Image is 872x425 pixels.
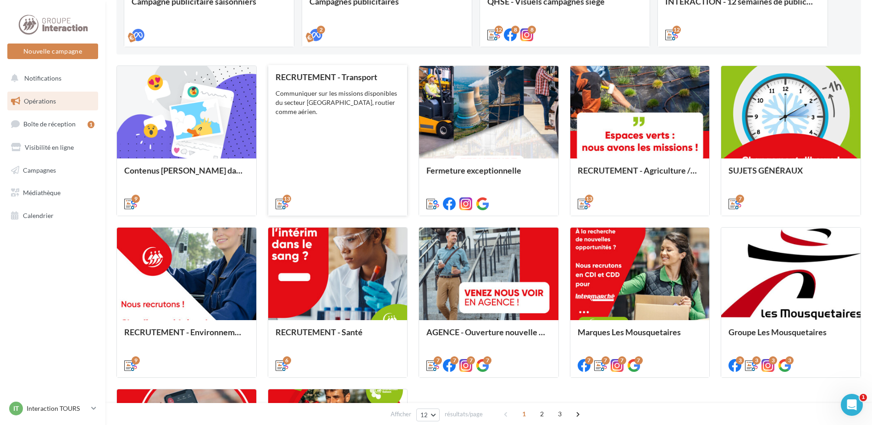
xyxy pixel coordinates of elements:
div: 7 [450,356,458,365]
span: 1 [860,394,867,401]
span: Campagnes [23,166,56,174]
div: 7 [618,356,626,365]
span: Afficher [391,410,411,419]
div: 3 [785,356,794,365]
div: AGENCE - Ouverture nouvelle agence [426,327,551,346]
div: 7 [483,356,491,365]
div: 3 [769,356,777,365]
a: Visibilité en ligne [6,138,100,157]
span: 3 [552,407,567,421]
span: IT [13,404,19,413]
div: 7 [635,356,643,365]
a: Boîte de réception1 [6,114,100,134]
span: Boîte de réception [23,120,76,128]
div: RECRUTEMENT - Environnement [124,327,249,346]
div: RECRUTEMENT - Transport [276,72,400,82]
a: Opérations [6,92,100,111]
span: résultats/page [445,410,483,419]
span: Notifications [24,74,61,82]
div: Communiquer sur les missions disponibles du secteur [GEOGRAPHIC_DATA], routier comme aérien. [276,89,400,116]
div: 3 [752,356,761,365]
button: 12 [416,409,440,421]
div: 7 [736,195,744,203]
div: Fermeture exceptionnelle [426,166,551,184]
div: 7 [434,356,442,365]
a: Calendrier [6,206,100,225]
div: 8 [511,26,519,34]
div: SUJETS GÉNÉRAUX [729,166,853,184]
span: 1 [517,407,531,421]
div: 12 [495,26,503,34]
button: Nouvelle campagne [7,44,98,59]
a: Campagnes [6,161,100,180]
div: 13 [283,195,291,203]
a: Médiathèque [6,183,100,202]
div: 9 [132,356,140,365]
p: Interaction TOURS [27,404,88,413]
div: RECRUTEMENT - Santé [276,327,400,346]
div: 1 [88,121,94,128]
div: 8 [528,26,536,34]
a: IT Interaction TOURS [7,400,98,417]
iframe: Intercom live chat [841,394,863,416]
button: Notifications [6,69,96,88]
div: Marques Les Mousquetaires [578,327,702,346]
span: Médiathèque [23,189,61,196]
div: RECRUTEMENT - Agriculture / Espaces verts [578,166,702,184]
span: Calendrier [23,212,54,219]
div: 12 [673,26,681,34]
span: 12 [420,411,428,419]
span: 2 [535,407,549,421]
span: Opérations [24,97,56,105]
div: 13 [585,195,593,203]
div: 7 [467,356,475,365]
div: 6 [283,356,291,365]
span: Visibilité en ligne [25,143,74,151]
div: Contenus [PERSON_NAME] dans un esprit estival [124,166,249,184]
div: 7 [585,356,593,365]
div: 7 [602,356,610,365]
div: Groupe Les Mousquetaires [729,327,853,346]
div: 3 [736,356,744,365]
div: 2 [317,26,325,34]
div: 9 [132,195,140,203]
